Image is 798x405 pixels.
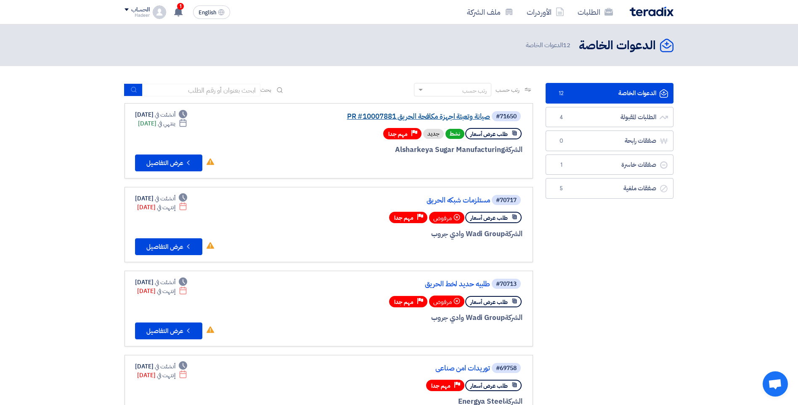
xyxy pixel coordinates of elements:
span: طلب عرض أسعار [470,214,508,222]
a: صفقات رابحة0 [546,131,673,151]
div: [DATE] [135,278,187,287]
span: الشركة [505,144,523,155]
div: #70713 [496,281,517,287]
span: مهم جدا [394,298,414,306]
span: الدعوات الخاصة [526,40,572,50]
span: 0 [556,137,566,145]
span: إنتهت في [157,287,175,296]
div: #70717 [496,197,517,203]
a: الدعوات الخاصة12 [546,83,673,104]
div: مرفوض [429,296,464,307]
span: مهم جدا [431,382,451,390]
span: طلب عرض أسعار [470,382,508,390]
span: مهم جدا [394,214,414,222]
a: توريدات امن صناعي [322,365,490,372]
span: طلب عرض أسعار [470,130,508,138]
button: عرض التفاصيل [135,238,202,255]
a: الطلبات المقبولة4 [546,107,673,128]
span: 5 [556,184,566,193]
span: الشركة [505,229,523,239]
span: رتب حسب [496,85,520,94]
div: [DATE] [138,119,187,128]
span: 12 [563,40,570,50]
span: إنتهت في [157,203,175,212]
span: أنشئت في [155,278,175,287]
span: ينتهي في [158,119,175,128]
div: [DATE] [135,194,187,203]
div: [DATE] [135,362,187,371]
div: رتب حسب [462,86,487,95]
div: #69758 [496,365,517,371]
button: عرض التفاصيل [135,322,202,339]
div: Open chat [763,371,788,397]
div: جديد [423,129,444,139]
span: 12 [556,89,566,98]
span: أنشئت في [155,194,175,203]
input: ابحث بعنوان أو رقم الطلب [143,84,260,96]
a: صيانة وتعبئة اجهزة مكافحة الحريق PR #10007881 [322,113,490,120]
span: 1 [177,3,184,10]
span: بحث [260,85,271,94]
div: [DATE] [137,371,187,380]
img: Teradix logo [630,7,673,16]
div: [DATE] [137,287,187,296]
a: الطلبات [571,2,620,22]
div: #71650 [496,114,517,120]
div: الحساب [131,6,149,13]
span: طلب عرض أسعار [470,298,508,306]
div: Wadi Group وادي جروب [320,312,522,323]
button: عرض التفاصيل [135,155,202,171]
div: Wadi Group وادي جروب [320,229,522,240]
a: مستلزمات شبكه الحريق [322,197,490,204]
a: صفقات خاسرة1 [546,155,673,175]
span: نشط [445,129,464,139]
span: أنشئت في [155,110,175,119]
a: الأوردرات [520,2,571,22]
span: أنشئت في [155,362,175,371]
span: إنتهت في [157,371,175,380]
a: صفقات ملغية5 [546,178,673,199]
span: 1 [556,161,566,169]
span: 4 [556,113,566,122]
div: Alsharkeya Sugar Manufacturing [320,144,522,155]
span: الشركة [505,312,523,323]
a: ملف الشركة [460,2,520,22]
a: طلبيه حديد لخط الحريق [322,280,490,288]
button: English [193,5,230,19]
div: [DATE] [135,110,187,119]
h2: الدعوات الخاصة [579,37,656,54]
img: profile_test.png [153,5,166,19]
div: Hadeer [125,13,149,18]
span: English [199,10,216,16]
div: مرفوض [429,212,464,224]
div: [DATE] [137,203,187,212]
span: مهم جدا [388,130,408,138]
